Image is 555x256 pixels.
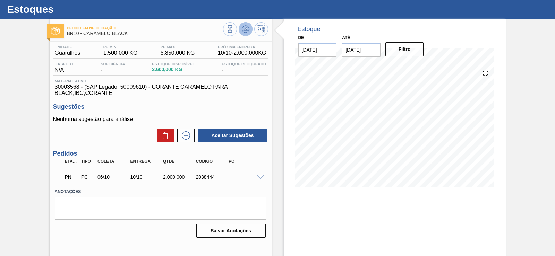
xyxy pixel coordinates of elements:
div: Aceitar Sugestões [195,128,268,143]
div: - [220,62,268,73]
span: 10/10 - 2.000,000 KG [218,50,266,56]
button: Visão Geral dos Estoques [223,22,237,36]
button: Programar Estoque [254,22,268,36]
span: BR10 - CARAMELO BLACK [67,31,223,36]
span: 5.850,000 KG [161,50,195,56]
label: De [298,35,304,40]
div: Qtde [161,159,197,164]
div: PO [227,159,263,164]
span: Data out [55,62,74,66]
button: Filtro [385,42,424,56]
div: 10/10/2025 [129,174,165,180]
span: Estoque Disponível [152,62,195,66]
img: Ícone [51,27,60,35]
h1: Estoques [7,5,130,13]
div: Tipo [79,159,96,164]
p: Nenhuma sugestão para análise [53,116,268,122]
div: Etapa [63,159,80,164]
span: Próxima Entrega [218,45,266,49]
div: Código [194,159,230,164]
div: Coleta [96,159,132,164]
span: Guarulhos [55,50,80,56]
label: Até [342,35,350,40]
span: Material ativo [55,79,266,83]
div: - [99,62,127,73]
input: dd/mm/yyyy [342,43,381,57]
input: dd/mm/yyyy [298,43,337,57]
button: Atualizar Gráfico [239,22,253,36]
h3: Sugestões [53,103,268,111]
button: Salvar Anotações [196,224,266,238]
label: Anotações [55,187,266,197]
div: Pedido de Compra [79,174,96,180]
div: 2038444 [194,174,230,180]
div: 2.000,000 [161,174,197,180]
div: 06/10/2025 [96,174,132,180]
span: Estoque Bloqueado [222,62,266,66]
div: Excluir Sugestões [154,129,174,142]
div: Entrega [129,159,165,164]
span: Unidade [55,45,80,49]
span: Suficiência [101,62,125,66]
button: Aceitar Sugestões [198,129,267,142]
div: Nova sugestão [174,129,195,142]
div: Pedido em Negociação [63,169,80,185]
span: 1.500,000 KG [103,50,138,56]
div: Estoque [298,26,321,33]
p: PN [65,174,78,180]
span: PE MAX [161,45,195,49]
h3: Pedidos [53,150,268,157]
span: Pedido em Negociação [67,26,223,30]
span: 30003568 - (SAP Legado: 50009610) - CORANTE CARAMELO PARA BLACK;IBC;CORANTE [55,84,266,96]
span: PE MIN [103,45,138,49]
div: N/A [53,62,76,73]
span: 2.600,000 KG [152,67,195,72]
